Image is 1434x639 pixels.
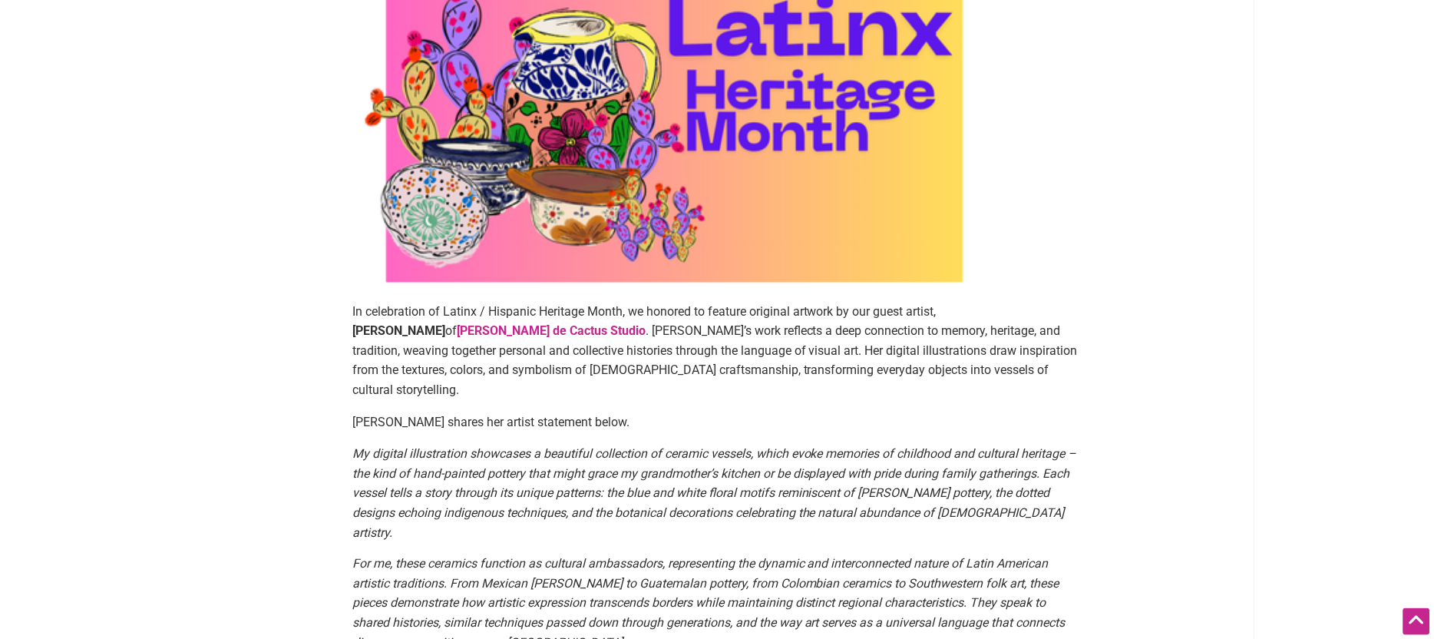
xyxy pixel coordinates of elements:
[352,323,445,338] strong: [PERSON_NAME]
[352,446,1077,539] em: My digital illustration showcases a beautiful collection of ceramic vessels, which evoke memories...
[1403,608,1430,635] div: Scroll Back to Top
[457,323,646,338] a: [PERSON_NAME] de Cactus Studio
[352,412,1082,432] p: [PERSON_NAME] shares her artist statement below.
[352,302,1082,400] p: In celebration of Latinx / Hispanic Heritage Month, we honored to feature original artwork by our...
